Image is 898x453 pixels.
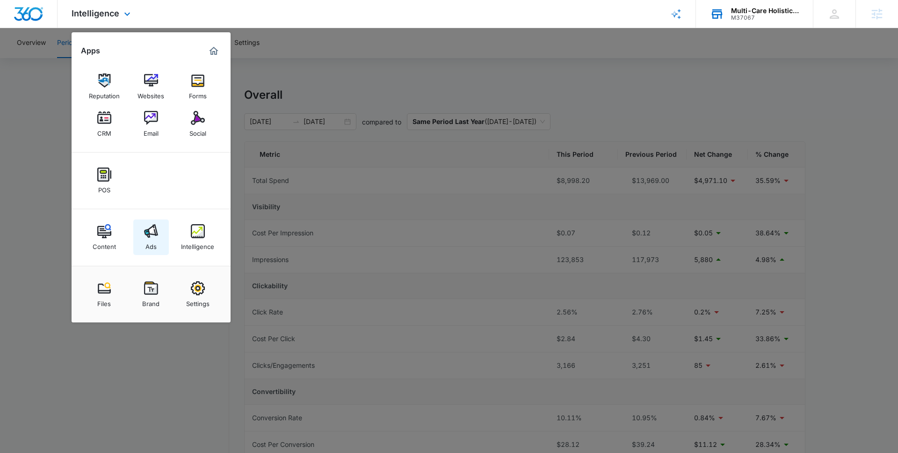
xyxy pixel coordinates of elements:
[81,46,100,55] h2: Apps
[87,219,122,255] a: Content
[180,219,216,255] a: Intelligence
[87,106,122,142] a: CRM
[138,88,164,100] div: Websites
[186,295,210,307] div: Settings
[731,15,799,21] div: account id
[97,125,111,137] div: CRM
[206,44,221,58] a: Marketing 360® Dashboard
[189,88,207,100] div: Forms
[97,295,111,307] div: Files
[87,277,122,312] a: Files
[87,163,122,198] a: POS
[93,238,116,250] div: Content
[189,125,206,137] div: Social
[133,69,169,104] a: Websites
[144,125,159,137] div: Email
[180,69,216,104] a: Forms
[133,277,169,312] a: Brand
[180,106,216,142] a: Social
[87,69,122,104] a: Reputation
[98,182,110,194] div: POS
[180,277,216,312] a: Settings
[133,219,169,255] a: Ads
[145,238,157,250] div: Ads
[89,88,120,100] div: Reputation
[181,238,214,250] div: Intelligence
[72,8,119,18] span: Intelligence
[133,106,169,142] a: Email
[142,295,159,307] div: Brand
[731,7,799,15] div: account name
